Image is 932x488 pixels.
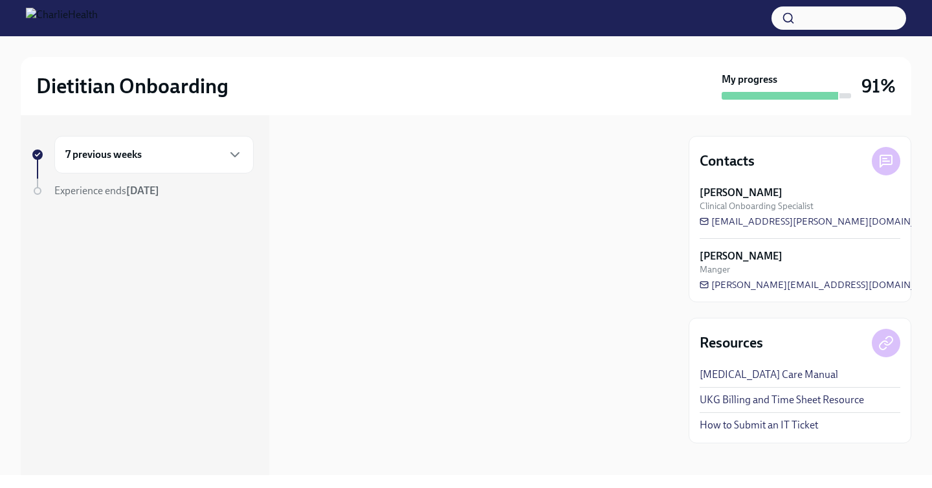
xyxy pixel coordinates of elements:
[700,186,782,200] strong: [PERSON_NAME]
[700,249,782,263] strong: [PERSON_NAME]
[54,136,254,173] div: 7 previous weeks
[700,200,814,212] span: Clinical Onboarding Specialist
[65,148,142,162] h6: 7 previous weeks
[36,73,228,99] h2: Dietitian Onboarding
[722,72,777,87] strong: My progress
[700,333,763,353] h4: Resources
[700,393,864,407] a: UKG Billing and Time Sheet Resource
[861,74,896,98] h3: 91%
[700,418,818,432] a: How to Submit an IT Ticket
[700,368,838,382] a: [MEDICAL_DATA] Care Manual
[700,263,730,276] span: Manger
[700,151,755,171] h4: Contacts
[26,8,98,28] img: CharlieHealth
[54,184,159,197] span: Experience ends
[126,184,159,197] strong: [DATE]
